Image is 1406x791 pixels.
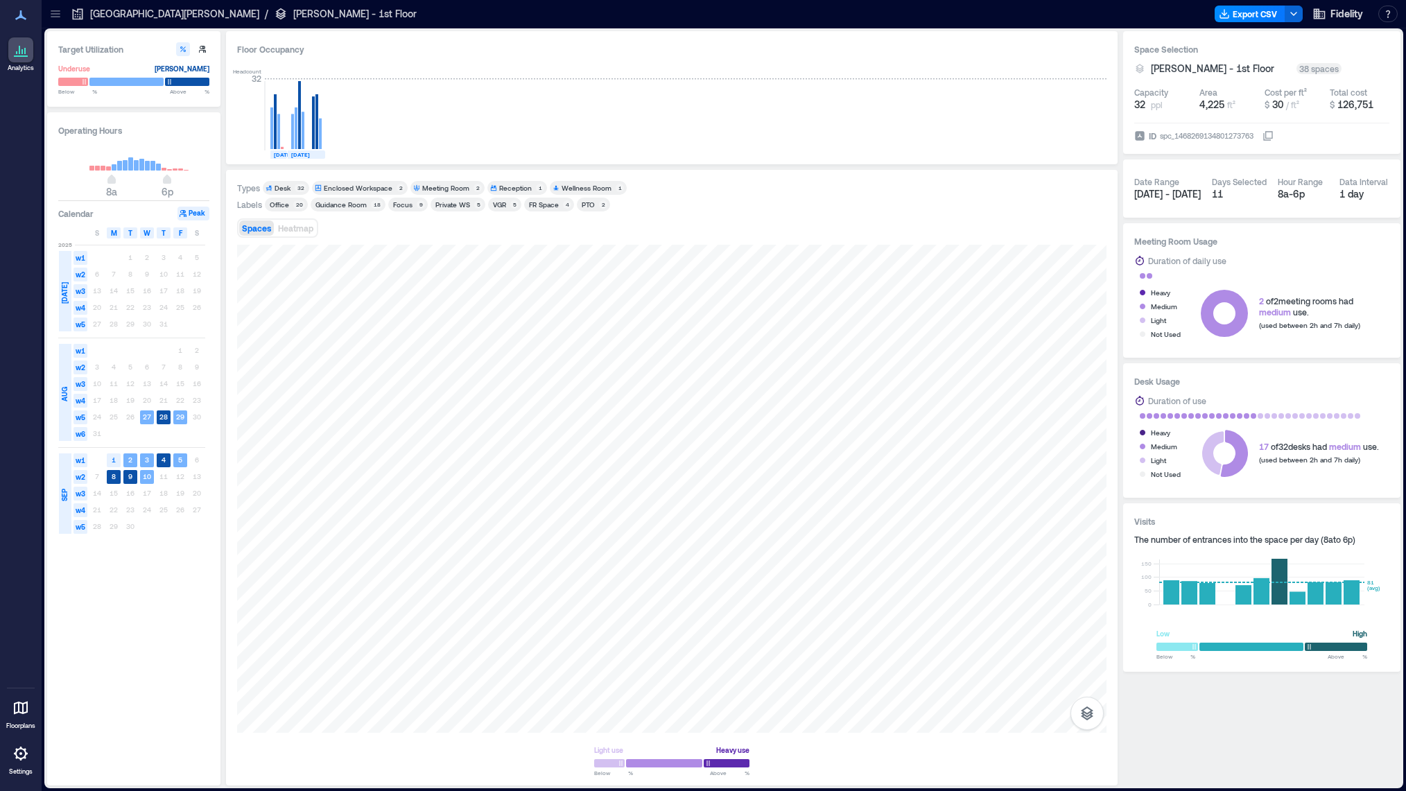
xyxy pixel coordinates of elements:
[143,472,151,480] text: 10
[1278,176,1323,187] div: Hour Range
[1158,129,1255,143] div: spc_1468269134801273763
[1337,98,1373,110] span: 126,751
[2,691,40,734] a: Floorplans
[179,227,182,238] span: F
[291,151,310,158] text: [DATE]
[582,200,595,209] div: PTO
[73,318,87,331] span: w5
[1278,187,1328,201] div: 8a - 6p
[73,487,87,501] span: w3
[239,220,274,236] button: Spaces
[73,301,87,315] span: w4
[73,360,87,374] span: w2
[162,455,166,464] text: 4
[1215,6,1285,22] button: Export CSV
[155,62,209,76] div: [PERSON_NAME]
[1156,627,1170,641] div: Low
[716,743,749,757] div: Heavy use
[324,183,392,193] div: Enclosed Workspace
[474,184,482,192] div: 2
[1134,188,1201,200] span: [DATE] - [DATE]
[8,64,34,72] p: Analytics
[1259,441,1379,452] div: of 32 desks had use.
[58,207,94,220] h3: Calendar
[73,427,87,441] span: w6
[1134,534,1389,545] div: The number of entrances into the space per day ( 8a to 6p )
[112,455,116,464] text: 1
[1259,442,1269,451] span: 17
[1134,87,1168,98] div: Capacity
[95,227,99,238] span: S
[493,200,506,209] div: VGR
[371,200,383,209] div: 18
[417,200,425,209] div: 9
[293,200,305,209] div: 20
[1212,176,1267,187] div: Days Selected
[59,489,70,501] span: SEP
[159,412,168,421] text: 28
[1339,176,1388,187] div: Data Interval
[1151,286,1170,299] div: Heavy
[128,472,132,480] text: 9
[435,200,470,209] div: Private WS
[1148,394,1206,408] div: Duration of use
[1141,573,1152,580] tspan: 100
[1134,98,1145,112] span: 32
[594,743,623,757] div: Light use
[237,182,260,193] div: Types
[6,722,35,730] p: Floorplans
[278,223,313,233] span: Heatmap
[1259,307,1291,317] span: medium
[58,87,97,96] span: Below %
[270,200,289,209] div: Office
[1151,327,1181,341] div: Not Used
[162,186,173,198] span: 6p
[58,241,72,249] span: 2025
[1308,3,1367,25] button: Fidelity
[1272,98,1283,110] span: 30
[710,769,749,777] span: Above %
[295,184,306,192] div: 32
[1148,601,1152,608] tspan: 0
[594,769,633,777] span: Below %
[1265,100,1269,110] span: $
[1151,62,1291,76] button: [PERSON_NAME] - 1st Floor
[529,200,559,209] div: FR Space
[73,520,87,534] span: w5
[59,387,70,401] span: AUG
[499,183,532,193] div: Reception
[474,200,483,209] div: 5
[1134,234,1389,248] h3: Meeting Room Usage
[176,412,184,421] text: 29
[599,200,607,209] div: 2
[73,470,87,484] span: w2
[195,227,199,238] span: S
[563,200,571,209] div: 4
[3,33,38,76] a: Analytics
[265,7,268,21] p: /
[111,227,117,238] span: M
[1151,299,1177,313] div: Medium
[128,455,132,464] text: 2
[144,227,150,238] span: W
[112,472,116,480] text: 8
[1259,321,1360,329] span: (used between 2h and 7h daily)
[293,7,417,21] p: [PERSON_NAME] - 1st Floor
[1134,176,1179,187] div: Date Range
[73,503,87,517] span: w4
[1259,296,1264,306] span: 2
[1259,295,1360,318] div: of 2 meeting rooms had use.
[1199,87,1217,98] div: Area
[145,455,149,464] text: 3
[242,223,271,233] span: Spaces
[1156,652,1195,661] span: Below %
[73,377,87,391] span: w3
[1149,129,1156,143] span: ID
[9,767,33,776] p: Settings
[1330,100,1335,110] span: $
[1141,560,1152,567] tspan: 150
[178,455,182,464] text: 5
[275,183,290,193] div: Desk
[1134,42,1389,56] h3: Space Selection
[1145,587,1152,594] tspan: 50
